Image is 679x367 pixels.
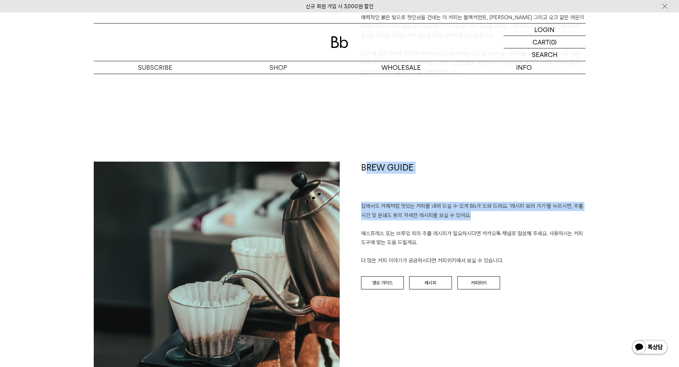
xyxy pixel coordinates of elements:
[94,61,217,74] a: SUBSCRIBE
[361,276,404,290] a: 영상 가이드
[409,276,452,290] a: 레시피
[504,23,586,36] a: LOGIN
[532,48,557,61] p: SEARCH
[361,202,586,266] p: 집에서도 카페처럼 맛있는 커피를 내려 드실 ﻿수 있게 Bb가 도와 드려요. '레시피 보러 가기'를 누르시면, 추출 시간 및 분쇄도 등의 자세한 레시피를 보실 수 있어요. 에스...
[533,36,549,48] p: CART
[457,276,500,290] a: 커피위키
[534,23,555,36] p: LOGIN
[217,61,340,74] a: SHOP
[631,339,668,356] img: 카카오톡 채널 1:1 채팅 버튼
[361,162,586,202] h1: BREW GUIDE
[306,3,374,10] a: 신규 회원 가입 시 3,000원 할인
[340,61,463,74] p: WHOLESALE
[331,36,348,48] img: 로고
[549,36,557,48] p: (0)
[504,36,586,48] a: CART (0)
[463,61,586,74] p: INFO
